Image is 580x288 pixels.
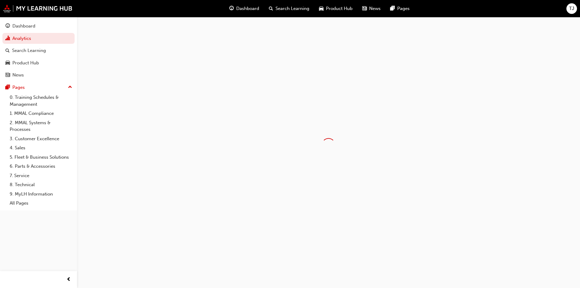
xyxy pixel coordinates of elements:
[2,82,75,93] button: Pages
[5,48,10,53] span: search-icon
[326,5,353,12] span: Product Hub
[319,5,324,12] span: car-icon
[7,109,75,118] a: 1. MMAL Compliance
[7,93,75,109] a: 0. Training Schedules & Management
[12,84,25,91] div: Pages
[369,5,381,12] span: News
[2,57,75,69] a: Product Hub
[2,45,75,56] a: Search Learning
[385,2,414,15] a: pages-iconPages
[66,276,71,283] span: prev-icon
[7,118,75,134] a: 2. MMAL Systems & Processes
[397,5,410,12] span: Pages
[12,23,35,30] div: Dashboard
[362,5,367,12] span: news-icon
[229,5,234,12] span: guage-icon
[275,5,309,12] span: Search Learning
[7,143,75,153] a: 4. Sales
[5,85,10,90] span: pages-icon
[7,189,75,199] a: 9. MyLH Information
[7,134,75,144] a: 3. Customer Excellence
[2,21,75,32] a: Dashboard
[7,153,75,162] a: 5. Fleet & Business Solutions
[236,5,259,12] span: Dashboard
[7,180,75,189] a: 8. Technical
[2,19,75,82] button: DashboardAnalyticsSearch LearningProduct HubNews
[5,24,10,29] span: guage-icon
[357,2,385,15] a: news-iconNews
[264,2,314,15] a: search-iconSearch Learning
[390,5,395,12] span: pages-icon
[5,60,10,66] span: car-icon
[12,47,46,54] div: Search Learning
[569,5,574,12] span: TJ
[2,70,75,81] a: News
[7,162,75,171] a: 6. Parts & Accessories
[7,171,75,180] a: 7. Service
[2,33,75,44] a: Analytics
[314,2,357,15] a: car-iconProduct Hub
[269,5,273,12] span: search-icon
[12,60,39,66] div: Product Hub
[5,36,10,41] span: chart-icon
[7,199,75,208] a: All Pages
[12,72,24,79] div: News
[68,83,72,91] span: up-icon
[5,73,10,78] span: news-icon
[224,2,264,15] a: guage-iconDashboard
[3,5,72,12] img: mmal
[566,3,577,14] button: TJ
